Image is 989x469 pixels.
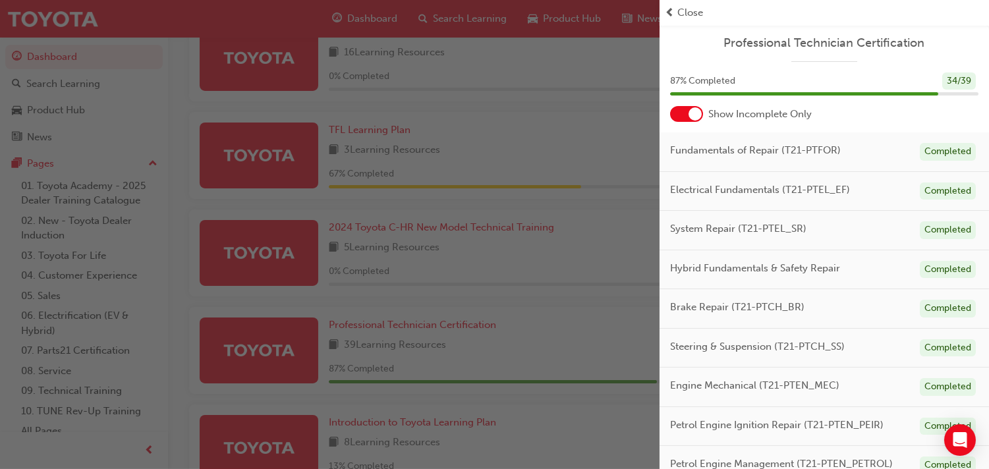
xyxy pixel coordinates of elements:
div: Completed [920,339,976,357]
div: Completed [920,143,976,161]
div: Completed [920,418,976,435]
div: Completed [920,182,976,200]
span: Petrol Engine Ignition Repair (T21-PTEN_PEIR) [670,418,884,433]
button: prev-iconClose [665,5,984,20]
span: System Repair (T21-PTEL_SR) [670,221,806,236]
div: Open Intercom Messenger [944,424,976,456]
span: Show Incomplete Only [708,107,812,122]
div: 34 / 39 [942,72,976,90]
span: Close [677,5,703,20]
span: Steering & Suspension (T21-PTCH_SS) [670,339,845,354]
div: Completed [920,300,976,317]
span: Brake Repair (T21-PTCH_BR) [670,300,805,315]
div: Completed [920,261,976,279]
div: Completed [920,378,976,396]
span: Electrical Fundamentals (T21-PTEL_EF) [670,182,850,198]
span: 87 % Completed [670,74,735,89]
span: Engine Mechanical (T21-PTEN_MEC) [670,378,839,393]
span: Hybrid Fundamentals & Safety Repair [670,261,840,276]
span: prev-icon [665,5,675,20]
div: Completed [920,221,976,239]
a: Professional Technician Certification [670,36,978,51]
span: Fundamentals of Repair (T21-PTFOR) [670,143,841,158]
